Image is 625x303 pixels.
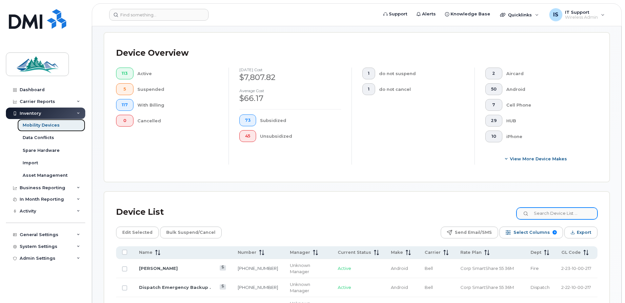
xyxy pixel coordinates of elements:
[508,12,532,17] span: Quicklinks
[499,227,563,238] button: Select Columns 9
[239,68,341,72] h4: [DATE] cost
[245,133,251,139] span: 45
[491,102,497,108] span: 7
[531,250,541,255] span: Dept
[137,99,218,111] div: With Billing
[338,285,351,290] span: Active
[139,250,152,255] span: Name
[122,118,128,123] span: 0
[491,134,497,139] span: 10
[260,114,341,126] div: Subsidized
[506,83,587,95] div: Android
[238,250,256,255] span: Number
[116,204,164,221] div: Device List
[116,99,133,111] button: 117
[239,72,341,83] div: $7,807.82
[116,115,133,127] button: 0
[516,208,597,219] input: Search Device List ...
[238,285,278,290] a: [PHONE_NUMBER]
[122,71,128,76] span: 113
[485,115,502,127] button: 29
[116,83,133,95] button: 5
[368,71,370,76] span: 1
[389,11,407,17] span: Support
[122,228,152,237] span: Edit Selected
[338,266,351,271] span: Active
[506,68,587,79] div: Aircard
[260,130,341,142] div: Unsubsidized
[239,93,341,104] div: $66.17
[379,68,464,79] div: do not suspend
[239,130,256,142] button: 45
[368,87,370,92] span: 1
[238,266,278,271] a: [PHONE_NUMBER]
[220,284,226,289] a: View Last Bill
[116,45,189,62] div: Device Overview
[485,99,502,111] button: 7
[561,285,591,290] span: 2-22-10-00-217
[338,250,371,255] span: Current Status
[460,250,482,255] span: Rate Plan
[485,153,587,165] button: View More Device Makes
[122,87,128,92] span: 5
[116,227,159,238] button: Edit Selected
[139,285,211,290] a: Dispatch Emergency Backup .
[379,83,464,95] div: do not cancel
[425,266,433,271] span: Bell
[506,115,587,127] div: HUB
[491,118,497,123] span: 29
[485,68,502,79] button: 2
[160,227,222,238] button: Bulk Suspend/Cancel
[220,265,226,270] a: View Last Bill
[565,15,598,20] span: Wireless Admin
[239,114,256,126] button: 73
[577,228,591,237] span: Export
[425,285,433,290] span: Bell
[139,266,178,271] a: [PERSON_NAME]
[290,250,310,255] span: Manager
[166,228,215,237] span: Bulk Suspend/Cancel
[137,115,218,127] div: Cancelled
[531,285,550,290] span: Dispatch
[239,89,341,93] h4: Average cost
[451,11,490,17] span: Knowledge Base
[379,8,412,21] a: Support
[460,285,514,290] span: Corp SmartShare 55 36M
[553,230,557,234] span: 9
[122,102,128,108] span: 117
[455,228,492,237] span: Send Email/SMS
[553,11,558,19] span: IS
[425,250,441,255] span: Carrier
[362,68,375,79] button: 1
[391,250,403,255] span: Make
[245,118,251,123] span: 73
[290,281,326,293] div: Unknown Manager
[485,131,502,142] button: 10
[440,8,495,21] a: Knowledge Base
[137,68,218,79] div: Active
[510,156,567,162] span: View More Device Makes
[441,227,498,238] button: Send Email/SMS
[137,83,218,95] div: Suspended
[391,285,408,290] span: Android
[565,10,598,15] span: IT Support
[514,228,550,237] span: Select Columns
[561,250,581,255] span: GL Code
[412,8,440,21] a: Alerts
[391,266,408,271] span: Android
[506,131,587,142] div: iPhone
[531,266,539,271] span: Fire
[116,68,133,79] button: 113
[545,8,609,21] div: IT Support
[564,227,597,238] button: Export
[290,262,326,274] div: Unknown Manager
[422,11,436,17] span: Alerts
[485,83,502,95] button: 50
[362,83,375,95] button: 1
[506,99,587,111] div: Cell Phone
[491,71,497,76] span: 2
[460,266,514,271] span: Corp SmartShare 55 36M
[561,266,591,271] span: 2-23-10-00-217
[109,9,209,21] input: Find something...
[491,87,497,92] span: 50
